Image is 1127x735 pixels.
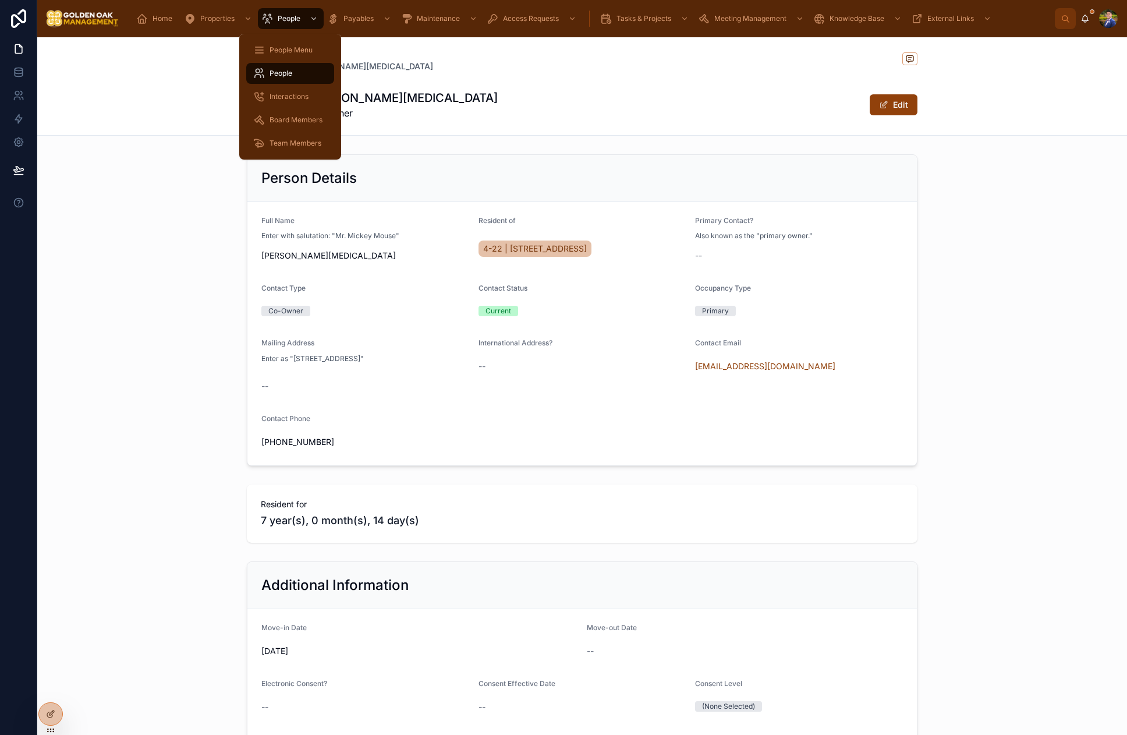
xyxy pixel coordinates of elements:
span: External Links [927,14,974,23]
span: 4-22 | [STREET_ADDRESS] [483,243,587,255]
span: Move-in Date [261,623,307,632]
span: Tasks & Projects [616,14,671,23]
span: Electronic Consent? [261,679,327,688]
a: [PERSON_NAME][MEDICAL_DATA] [299,61,433,72]
a: Meeting Management [694,8,810,29]
span: [PHONE_NUMBER] [261,436,469,448]
span: -- [695,250,702,262]
button: Edit [870,94,917,115]
span: People [278,14,300,23]
span: People Menu [270,45,313,55]
span: Also known as the "primary owner." [695,231,813,241]
span: Contact Status [479,284,527,292]
h2: Additional Information [261,576,409,595]
a: Knowledge Base [810,8,908,29]
div: (None Selected) [702,701,755,712]
a: Tasks & Projects [597,8,694,29]
div: Co-Owner [268,306,303,316]
a: Team Members [246,133,334,154]
span: People [270,69,292,78]
span: Occupancy Type [695,284,751,292]
span: Payables [343,14,374,23]
h2: Person Details [261,169,357,188]
a: External Links [908,8,997,29]
a: People Menu [246,40,334,61]
span: Enter with salutation: "Mr. Mickey Mouse" [261,231,399,241]
span: Meeting Management [714,14,786,23]
span: Contact Type [261,284,306,292]
span: Knowledge Base [830,14,884,23]
span: Consent Level [695,679,742,688]
span: Team Members [270,139,321,148]
a: Payables [324,8,397,29]
a: 4-22 | [STREET_ADDRESS] [479,241,591,257]
p: Enter as "[STREET_ADDRESS]" [261,354,364,364]
span: Full Name [261,216,295,225]
span: Resident for [261,499,903,510]
span: International Address? [479,338,552,347]
span: Move-out Date [587,623,637,632]
a: Board Members [246,109,334,130]
span: Resident of [479,216,516,225]
span: Contact Phone [261,414,310,423]
span: Mailing Address [261,338,314,347]
span: [DATE] [261,645,577,657]
div: scrollable content [128,6,1055,31]
span: -- [479,701,485,713]
a: Access Requests [483,8,582,29]
a: People [246,63,334,84]
h1: [PERSON_NAME][MEDICAL_DATA] [307,90,498,106]
span: Access Requests [503,14,559,23]
span: Board Members [270,115,322,125]
a: Properties [180,8,258,29]
span: -- [261,380,268,392]
span: Co-Owner [307,106,498,120]
span: Maintenance [417,14,460,23]
span: -- [587,645,594,657]
span: Primary Contact? [695,216,753,225]
a: Home [133,8,180,29]
span: -- [261,701,268,713]
div: Primary [702,306,729,316]
img: App logo [47,9,119,28]
a: Maintenance [397,8,483,29]
span: Contact Email [695,338,741,347]
a: [EMAIL_ADDRESS][DOMAIN_NAME] [695,361,835,372]
span: Consent Effective Date [479,679,555,688]
div: Current [485,306,511,316]
span: Properties [200,14,235,23]
span: Interactions [270,92,309,101]
span: -- [479,361,485,372]
a: Interactions [246,86,334,107]
a: People [258,8,324,29]
span: 7 year(s), 0 month(s), 14 day(s) [261,513,903,529]
span: [PERSON_NAME][MEDICAL_DATA] [261,250,469,262]
span: Home [153,14,172,23]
